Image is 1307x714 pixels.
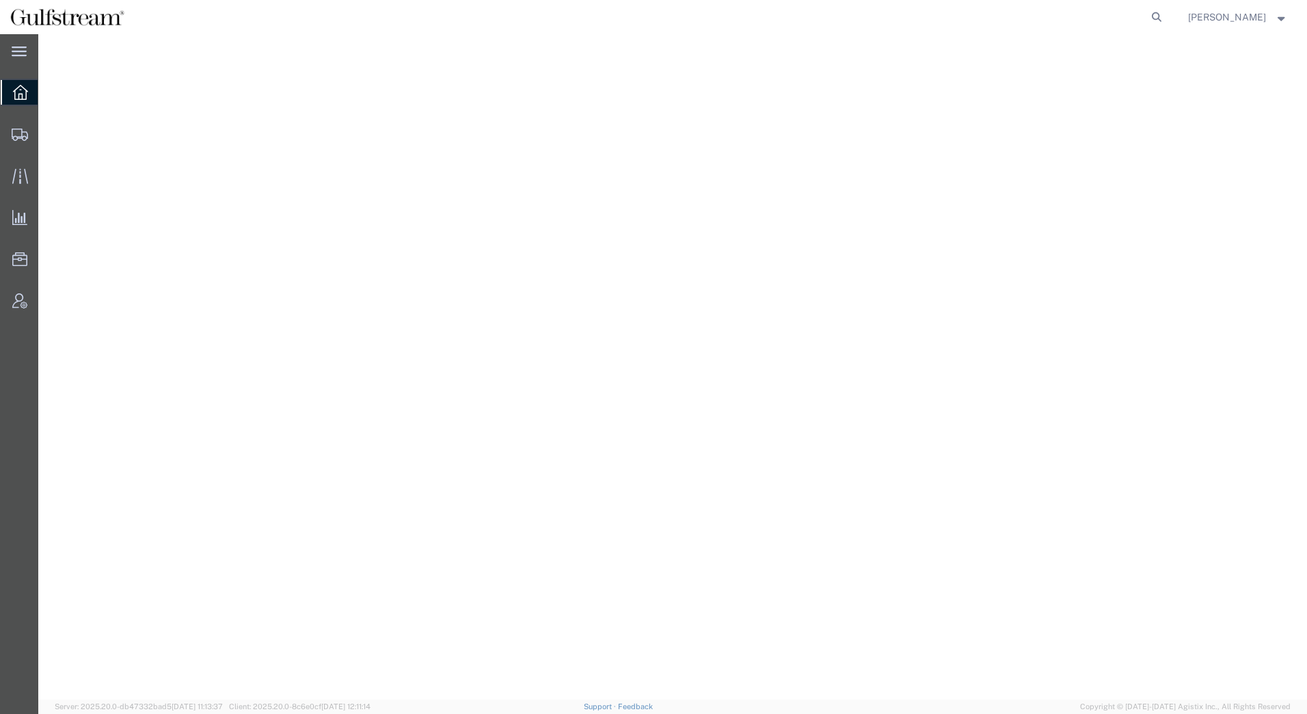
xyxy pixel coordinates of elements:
span: Server: 2025.20.0-db47332bad5 [55,702,223,711]
a: Feedback [618,702,653,711]
span: [DATE] 11:13:37 [172,702,223,711]
span: Copyright © [DATE]-[DATE] Agistix Inc., All Rights Reserved [1080,701,1291,713]
span: Kimberly Printup [1188,10,1266,25]
a: Support [584,702,618,711]
span: Client: 2025.20.0-8c6e0cf [229,702,370,711]
img: logo [10,7,125,27]
button: [PERSON_NAME] [1187,9,1289,25]
iframe: FS Legacy Container [38,34,1307,700]
span: [DATE] 12:11:14 [321,702,370,711]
